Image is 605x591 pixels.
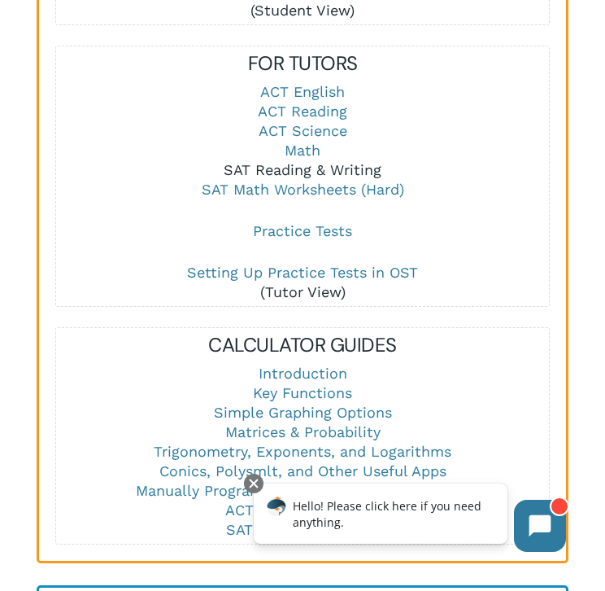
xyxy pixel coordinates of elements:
a: Simple Graphing Options [214,404,392,421]
a: ACT Reading [258,103,347,120]
a: Math [285,142,320,159]
a: Manually Programming the Quadratic Equation [136,482,469,499]
a: ACT Calculator Policy [225,501,380,519]
a: Introduction [259,365,347,382]
a: SAT Math Worksheets (Hard) [202,181,404,198]
iframe: Chatbot [237,471,582,568]
a: ACT English [260,83,345,100]
a: SAT Reading & Writing [224,161,381,178]
a: Matrices & Probability [225,423,381,440]
h5: FOR TUTORS [56,50,549,77]
a: SAT Calculator Policy [226,521,379,538]
h5: CALCULATOR GUIDES [56,332,549,358]
a: Setting Up Practice Tests in OST [187,264,418,281]
a: Practice Tests [253,222,352,239]
p: (Tutor View) [56,263,549,302]
a: Trigonometry, Exponents, and Logarithms [154,443,451,460]
a: Conics, Polysmlt, and Other Useful Apps [159,462,446,479]
a: Key Functions [253,384,352,401]
a: ACT Science [259,122,347,139]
